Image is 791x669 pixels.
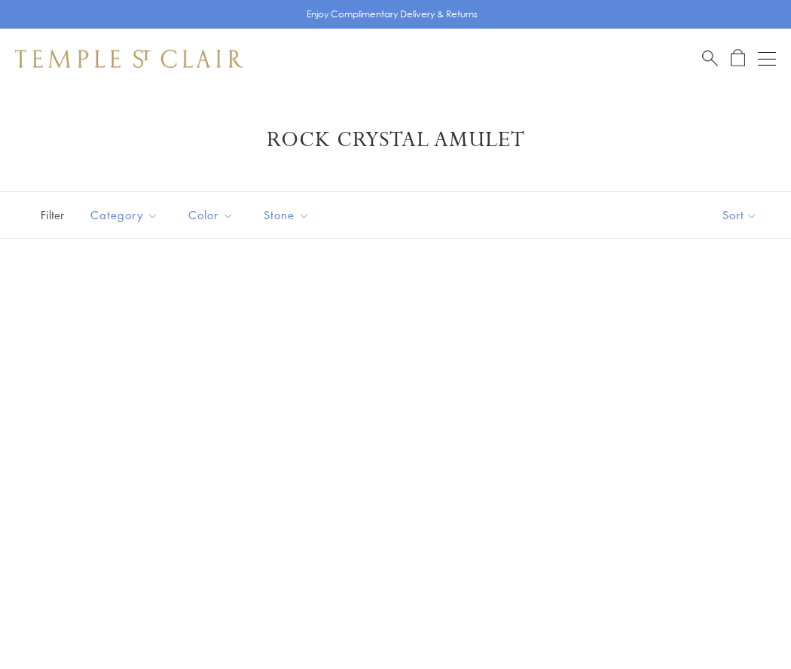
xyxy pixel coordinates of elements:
[307,7,478,22] p: Enjoy Complimentary Delivery & Returns
[83,206,169,225] span: Category
[256,206,321,225] span: Stone
[181,206,245,225] span: Color
[689,192,791,238] button: Show sort by
[79,198,169,232] button: Category
[702,49,718,68] a: Search
[177,198,245,232] button: Color
[731,49,745,68] a: Open Shopping Bag
[252,198,321,232] button: Stone
[38,127,753,154] h1: Rock Crystal Amulet
[758,50,776,68] button: Open navigation
[15,50,243,68] img: Temple St. Clair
